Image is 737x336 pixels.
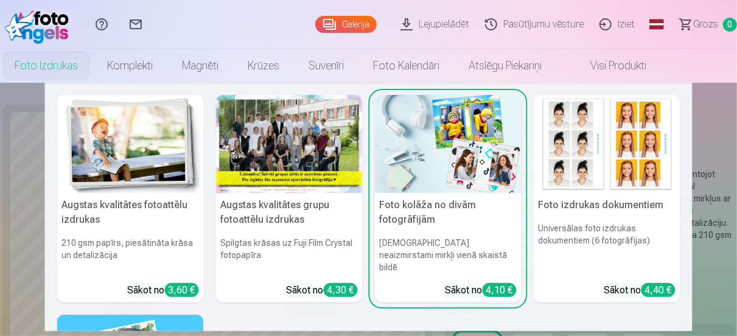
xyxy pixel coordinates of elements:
h6: Universālas foto izdrukas dokumentiem (6 fotogrāfijas) [534,217,680,278]
a: Augstas kvalitātes grupu fotoattēlu izdrukasSpilgtas krāsas uz Fuji Film Crystal fotopapīraSākot ... [216,95,363,303]
span: 0 [723,18,737,32]
a: Visi produkti [556,49,661,83]
div: Sākot no [445,283,517,298]
a: Augstas kvalitātes fotoattēlu izdrukasAugstas kvalitātes fotoattēlu izdrukas210 gsm papīrs, piesā... [57,95,204,303]
div: Sākot no [287,283,358,298]
div: 3,60 € [165,283,199,297]
a: Atslēgu piekariņi [454,49,556,83]
a: Galerija [315,16,377,33]
a: Krūzes [233,49,294,83]
div: Sākot no [604,283,676,298]
h6: 210 gsm papīrs, piesātināta krāsa un detalizācija [57,232,204,278]
a: Foto kalendāri [358,49,454,83]
h5: Augstas kvalitātes grupu fotoattēlu izdrukas [216,193,363,232]
div: 4,40 € [641,283,676,297]
a: Komplekti [93,49,167,83]
span: Grozs [693,17,718,32]
div: Sākot no [128,283,199,298]
h6: Spilgtas krāsas uz Fuji Film Crystal fotopapīra [216,232,363,278]
a: Suvenīri [294,49,358,83]
a: Magnēti [167,49,233,83]
img: Foto izdrukas dokumentiem [534,95,680,193]
h5: Foto kolāža no divām fotogrāfijām [375,193,522,232]
div: 4,30 € [324,283,358,297]
a: Foto izdrukas dokumentiemFoto izdrukas dokumentiemUniversālas foto izdrukas dokumentiem (6 fotogr... [534,95,680,303]
h6: [DEMOGRAPHIC_DATA] neaizmirstami mirkļi vienā skaistā bildē [375,232,522,278]
div: 4,10 € [483,283,517,297]
img: Foto kolāža no divām fotogrāfijām [375,95,522,193]
h5: Augstas kvalitātes fotoattēlu izdrukas [57,193,204,232]
a: Foto kolāža no divām fotogrāfijāmFoto kolāža no divām fotogrāfijām[DEMOGRAPHIC_DATA] neaizmirstam... [375,95,522,303]
h5: Foto izdrukas dokumentiem [534,193,680,217]
img: Augstas kvalitātes fotoattēlu izdrukas [57,95,204,193]
img: /fa1 [5,5,75,44]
